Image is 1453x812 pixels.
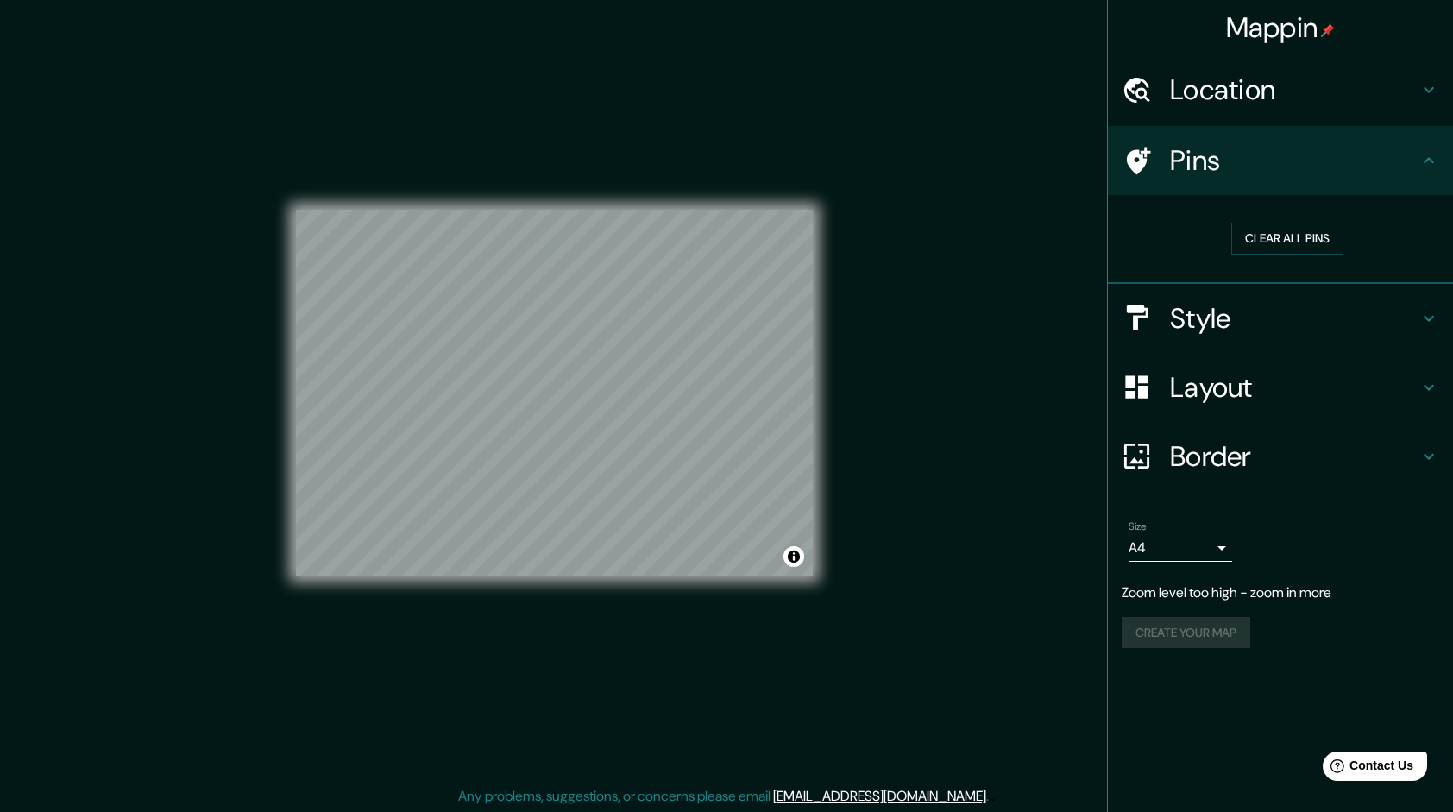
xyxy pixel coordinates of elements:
[783,546,804,567] button: Toggle attribution
[1321,23,1335,37] img: pin-icon.png
[989,786,991,807] div: .
[1231,223,1343,255] button: Clear all pins
[1170,301,1418,336] h4: Style
[1226,10,1336,45] h4: Mappin
[991,786,995,807] div: .
[1122,582,1439,603] p: Zoom level too high - zoom in more
[1129,534,1232,562] div: A4
[1170,72,1418,107] h4: Location
[1170,439,1418,474] h4: Border
[1108,126,1453,195] div: Pins
[1170,143,1418,178] h4: Pins
[1129,519,1147,533] label: Size
[1108,422,1453,491] div: Border
[1170,370,1418,405] h4: Layout
[1108,284,1453,353] div: Style
[296,210,813,576] canvas: Map
[1108,55,1453,124] div: Location
[1108,353,1453,422] div: Layout
[458,786,989,807] p: Any problems, suggestions, or concerns please email .
[773,787,986,805] a: [EMAIL_ADDRESS][DOMAIN_NAME]
[1299,745,1434,793] iframe: Help widget launcher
